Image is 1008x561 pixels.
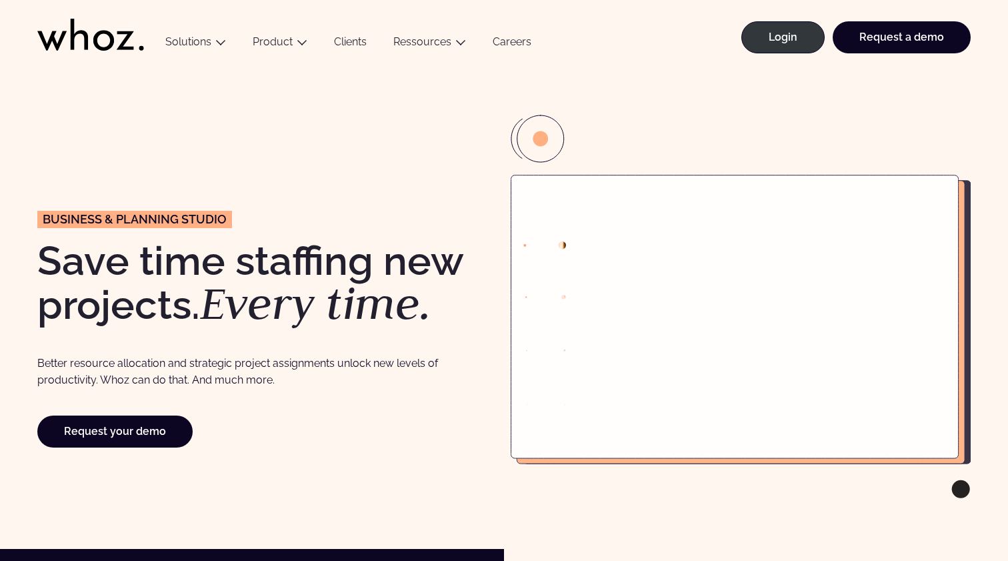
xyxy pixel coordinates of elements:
p: Better resource allocation and strategic project assignments unlock new levels of productivity. W... [37,355,451,389]
a: Request your demo [37,416,193,448]
a: Careers [479,35,545,53]
a: Ressources [393,35,451,48]
iframe: Chatbot [920,473,989,542]
button: Product [239,35,321,53]
button: Ressources [380,35,479,53]
a: Product [253,35,293,48]
span: Business & planning Studio [43,213,227,225]
h1: ave time staffing new projects. [37,241,497,326]
em: Every time. [200,273,431,332]
button: Solutions [152,35,239,53]
a: Clients [321,35,380,53]
strong: S [37,237,62,284]
a: Request a demo [833,21,971,53]
a: Login [741,21,825,53]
